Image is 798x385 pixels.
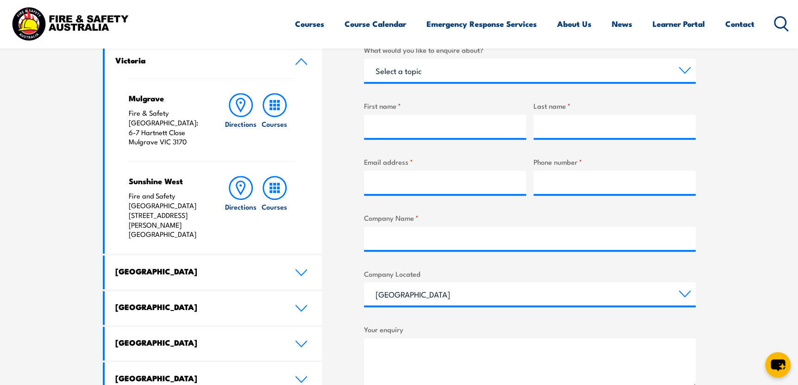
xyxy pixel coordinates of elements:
[295,12,324,36] a: Courses
[262,202,287,211] h6: Courses
[105,327,322,360] a: [GEOGRAPHIC_DATA]
[258,93,291,147] a: Courses
[225,119,257,129] h6: Directions
[129,108,206,147] p: Fire & Safety [GEOGRAPHIC_DATA]: 6-7 Hartnett Close Mulgrave VIC 3170
[364,212,696,223] label: Company Name
[129,176,206,186] h4: Sunshine West
[105,291,322,325] a: [GEOGRAPHIC_DATA]
[105,255,322,289] a: [GEOGRAPHIC_DATA]
[258,176,291,239] a: Courses
[115,373,281,383] h4: [GEOGRAPHIC_DATA]
[224,176,258,239] a: Directions
[115,337,281,348] h4: [GEOGRAPHIC_DATA]
[427,12,537,36] a: Emergency Response Services
[364,324,696,335] label: Your enquiry
[364,100,526,111] label: First name
[364,268,696,279] label: Company Located
[115,302,281,312] h4: [GEOGRAPHIC_DATA]
[115,266,281,276] h4: [GEOGRAPHIC_DATA]
[534,100,696,111] label: Last name
[725,12,754,36] a: Contact
[612,12,632,36] a: News
[129,93,206,103] h4: Mulgrave
[105,44,322,78] a: Victoria
[129,191,206,239] p: Fire and Safety [GEOGRAPHIC_DATA] [STREET_ADDRESS][PERSON_NAME] [GEOGRAPHIC_DATA]
[534,156,696,167] label: Phone number
[225,202,257,211] h6: Directions
[345,12,406,36] a: Course Calendar
[115,55,281,65] h4: Victoria
[262,119,287,129] h6: Courses
[224,93,258,147] a: Directions
[364,44,696,55] label: What would you like to enquire about?
[765,352,791,378] button: chat-button
[364,156,526,167] label: Email address
[653,12,705,36] a: Learner Portal
[557,12,591,36] a: About Us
